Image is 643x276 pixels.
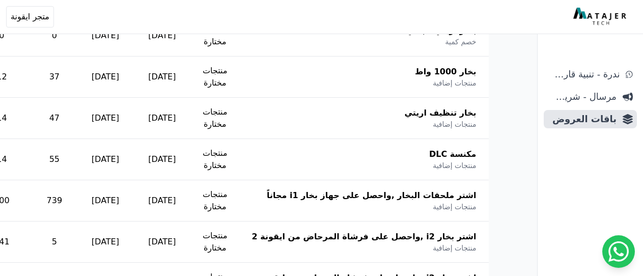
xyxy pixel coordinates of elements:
td: [DATE] [77,15,134,57]
td: [DATE] [134,180,190,222]
span: ندرة - تنبية قارب علي النفاذ [548,67,620,81]
td: [DATE] [134,15,190,57]
td: 37 [32,57,77,98]
td: [DATE] [77,139,134,180]
span: منتجات إضافية [433,202,476,212]
td: منتجات مختارة [190,222,240,263]
span: مكنسة DLC [429,148,477,160]
td: [DATE] [134,57,190,98]
td: منتجات مختارة [190,98,240,139]
td: [DATE] [134,139,190,180]
span: مرسال - شريط دعاية [548,90,617,104]
td: منتجات مختارة [190,139,240,180]
td: [DATE] [134,222,190,263]
td: 5 [32,222,77,263]
span: منتجات إضافية [433,78,476,88]
td: [DATE] [77,180,134,222]
td: منتجات مختارة [190,57,240,98]
button: متجر ايقونة [6,6,54,27]
td: [DATE] [77,57,134,98]
td: 739 [32,180,77,222]
span: منتجات إضافية [433,160,476,171]
span: بخار 1000 واط [415,66,476,78]
span: اشتر بخار i2 ,واحصل على فرشاة المرحاض من ايقونة 2 [251,231,476,243]
img: MatajerTech Logo [573,8,629,26]
td: منتجات مختارة [190,180,240,222]
span: اشتر ملحقات البخار ,واحصل على جهاز بخار i1 مجاناً [267,189,477,202]
td: 0 [32,15,77,57]
td: [DATE] [134,98,190,139]
span: منتجات إضافية [433,119,476,129]
td: 47 [32,98,77,139]
span: منتجات إضافية [433,243,476,253]
td: [DATE] [77,98,134,139]
td: 55 [32,139,77,180]
td: [DATE] [77,222,134,263]
td: منتجات مختارة [190,15,240,57]
span: بخار تنظيف اريتي [404,107,476,119]
span: متجر ايقونة [11,11,49,23]
span: باقات العروض [548,112,617,126]
span: خصم كمية [445,37,476,47]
